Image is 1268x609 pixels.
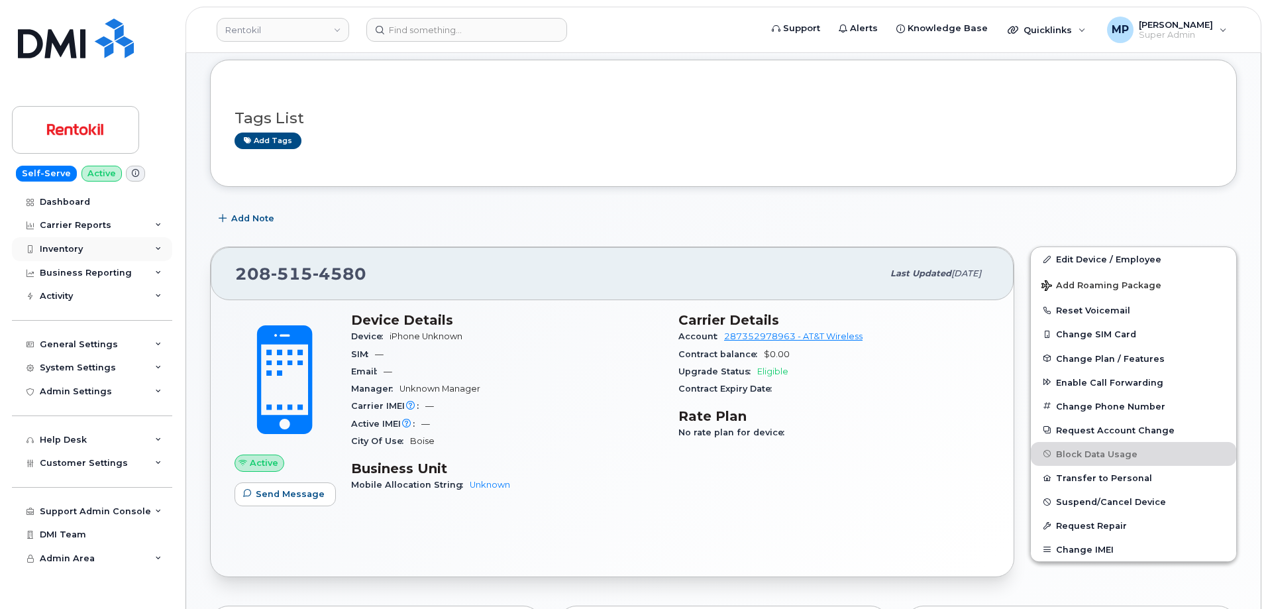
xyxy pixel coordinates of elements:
span: Contract balance [678,349,764,359]
h3: Business Unit [351,461,662,476]
div: Quicklinks [998,17,1095,43]
span: Add Note [231,212,274,225]
span: Active IMEI [351,419,421,429]
span: 208 [235,264,366,284]
span: Knowledge Base [908,22,988,35]
a: Alerts [829,15,887,42]
button: Add Roaming Package [1031,271,1236,298]
h3: Carrier Details [678,312,990,328]
span: Manager [351,384,399,394]
span: Enable Call Forwarding [1056,377,1163,387]
button: Suspend/Cancel Device [1031,490,1236,514]
button: Send Message [235,482,336,506]
button: Request Account Change [1031,418,1236,442]
span: — [375,349,384,359]
h3: Rate Plan [678,408,990,424]
span: Suspend/Cancel Device [1056,497,1166,507]
span: Device [351,331,390,341]
span: Active [250,457,278,469]
button: Change Plan / Features [1031,347,1236,370]
span: Change Plan / Features [1056,353,1165,363]
span: Eligible [757,366,788,376]
span: — [425,401,434,411]
a: 287352978963 - AT&T Wireless [724,331,863,341]
button: Change SIM Card [1031,322,1236,346]
span: — [384,366,392,376]
span: Alerts [850,22,878,35]
span: City Of Use [351,436,410,446]
a: Support [763,15,829,42]
h3: Tags List [235,110,1212,127]
button: Request Repair [1031,514,1236,537]
button: Add Note [210,207,286,231]
span: No rate plan for device [678,427,791,437]
button: Reset Voicemail [1031,298,1236,322]
a: Add tags [235,133,301,149]
span: Email [351,366,384,376]
div: Michael Partack [1098,17,1236,43]
span: iPhone Unknown [390,331,462,341]
span: Unknown Manager [399,384,480,394]
span: Super Admin [1139,30,1213,40]
iframe: Messenger Launcher [1210,551,1258,599]
span: Last updated [890,268,951,278]
a: Rentokil [217,18,349,42]
span: Contract Expiry Date [678,384,778,394]
span: Add Roaming Package [1041,280,1161,293]
button: Enable Call Forwarding [1031,370,1236,394]
span: 4580 [313,264,366,284]
button: Change Phone Number [1031,394,1236,418]
span: 515 [271,264,313,284]
button: Transfer to Personal [1031,466,1236,490]
h3: Device Details [351,312,662,328]
span: [PERSON_NAME] [1139,19,1213,30]
span: SIM [351,349,375,359]
span: Support [783,22,820,35]
input: Find something... [366,18,567,42]
button: Change IMEI [1031,537,1236,561]
a: Knowledge Base [887,15,997,42]
span: Mobile Allocation String [351,480,470,490]
a: Edit Device / Employee [1031,247,1236,271]
span: Account [678,331,724,341]
a: Unknown [470,480,510,490]
span: Carrier IMEI [351,401,425,411]
span: MP [1112,22,1129,38]
span: [DATE] [951,268,981,278]
span: Upgrade Status [678,366,757,376]
span: Boise [410,436,435,446]
button: Block Data Usage [1031,442,1236,466]
span: $0.00 [764,349,790,359]
span: Quicklinks [1024,25,1072,35]
span: — [421,419,430,429]
span: Send Message [256,488,325,500]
